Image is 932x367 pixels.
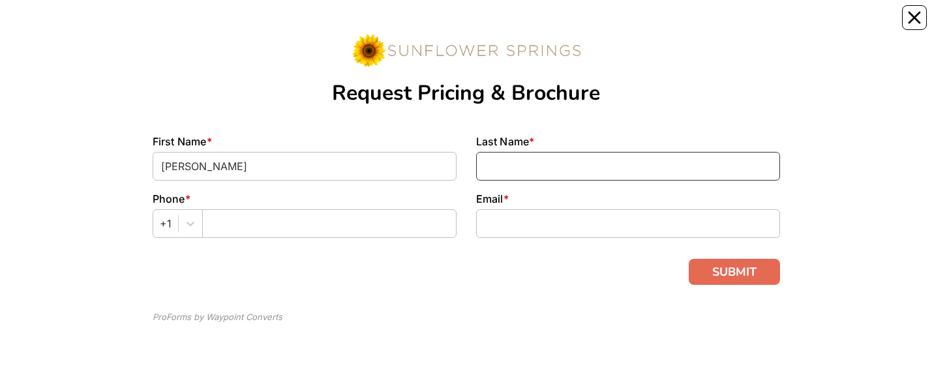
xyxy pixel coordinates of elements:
div: ProForms by Waypoint Converts [153,311,282,324]
button: SUBMIT [689,259,780,285]
span: Last Name [476,135,530,148]
div: Request Pricing & Brochure [153,83,780,104]
span: Phone [153,192,185,205]
img: f47ae27f-181b-43ab-9e9a-442f6daa0372.jpg [352,34,580,67]
button: Close [902,5,927,30]
span: Email [476,192,504,205]
span: First Name [153,135,207,148]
